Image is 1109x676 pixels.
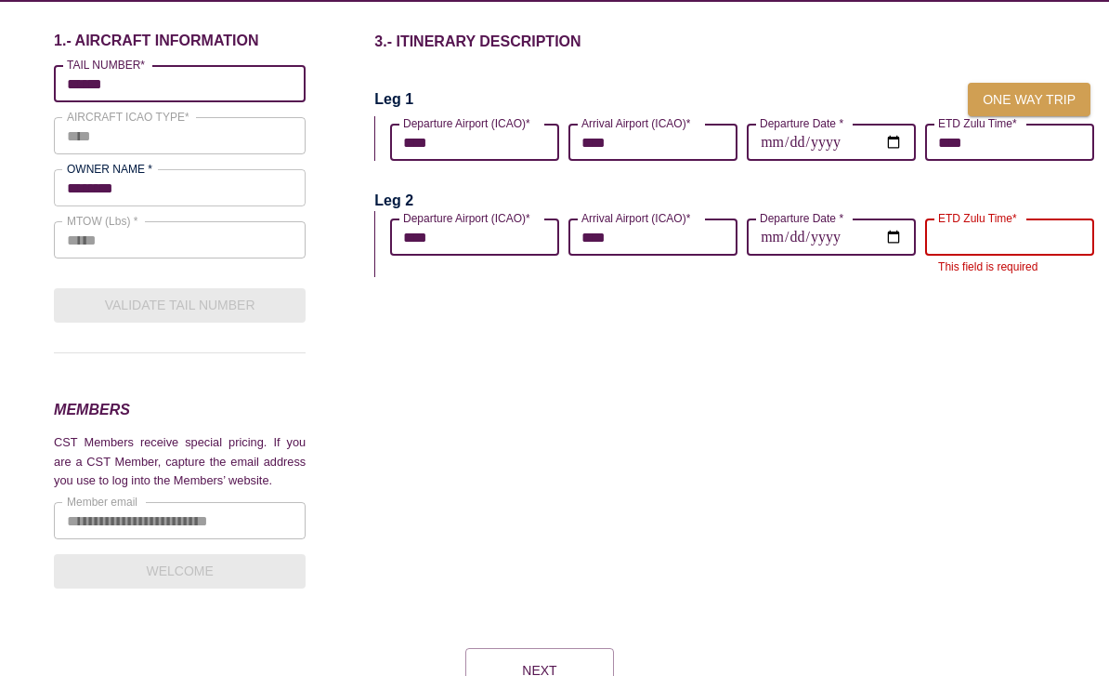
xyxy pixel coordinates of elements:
[54,433,306,490] p: CST Members receive special pricing. If you are a CST Member, capture the email address you use t...
[54,32,306,50] h6: 1.- AIRCRAFT INFORMATION
[67,57,145,73] label: TAIL NUMBER*
[760,115,843,131] label: Departure Date *
[67,109,189,125] label: AIRCRAFT ICAO TYPE*
[938,210,1017,226] label: ETD Zulu Time*
[760,210,843,226] label: Departure Date *
[67,213,137,229] label: MTOW (Lbs) *
[67,494,137,510] label: Member email
[968,83,1090,117] button: One way trip
[581,210,690,226] label: Arrival Airport (ICAO)*
[374,32,1109,52] h1: 3.- ITINERARY DESCRIPTION
[581,115,690,131] label: Arrival Airport (ICAO)*
[374,89,413,110] h2: Leg 1
[67,161,152,177] label: OWNER NAME *
[938,258,1081,277] p: This field is required
[403,210,530,226] label: Departure Airport (ICAO)*
[403,115,530,131] label: Departure Airport (ICAO)*
[54,398,306,422] h3: MEMBERS
[374,191,413,211] h2: Leg 2
[938,115,1017,131] label: ETD Zulu Time*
